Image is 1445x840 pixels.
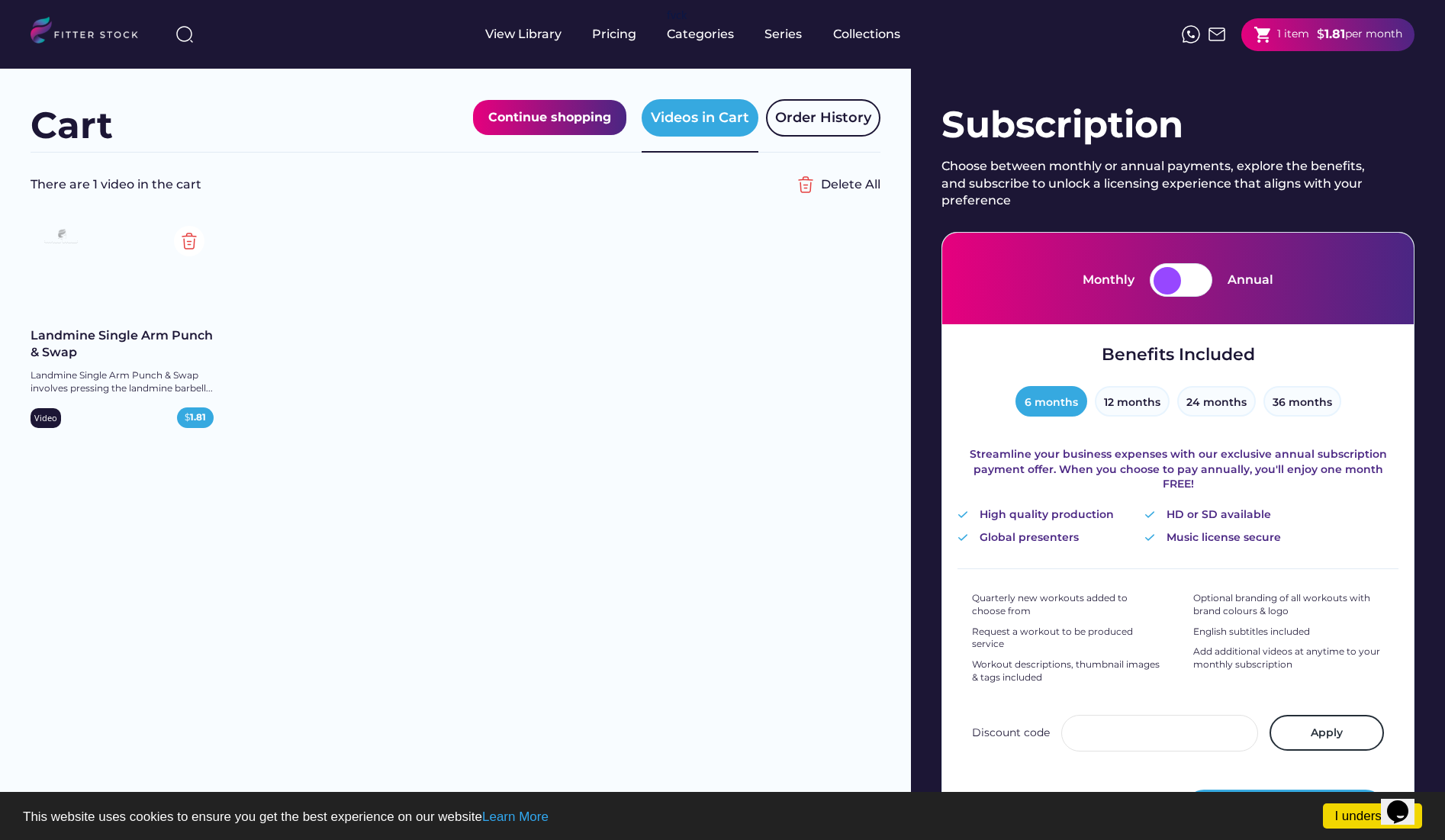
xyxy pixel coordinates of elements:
[667,26,734,43] div: Categories
[1182,25,1200,43] img: meteor-icons_whatsapp%20%281%29.svg
[38,224,84,250] img: Frame%2079%20%281%29.svg
[1193,592,1384,618] div: Optional branding of all workouts with brand colours & logo
[1144,511,1155,518] img: Vector%20%282%29.svg
[775,108,871,127] div: Order History
[31,100,113,151] div: Cart
[980,530,1079,546] div: Global presenters
[1167,530,1281,546] div: Music license secure
[34,412,57,423] div: Video
[23,810,1422,823] p: This website uses cookies to ensure you get the best experience on our website
[957,511,968,518] img: Vector%20%282%29.svg
[31,17,151,48] img: LOGO.svg
[31,327,214,362] div: Landmine Single Arm Punch & Swap
[972,658,1163,684] div: Workout descriptions, thumbnail images & tags included
[764,26,803,43] div: Series
[1228,272,1273,288] div: Annual
[651,108,749,127] div: Videos in Cart
[190,411,206,423] strong: 1.81
[972,626,1163,652] div: Request a workout to be produced service
[1345,27,1402,42] div: per month
[1277,27,1309,42] div: 1 item
[972,726,1050,741] div: Discount code
[1323,803,1422,829] a: I understand!
[941,158,1376,209] div: Choose between monthly or annual payments, explore the benefits, and subscribe to unlock a licens...
[31,369,214,395] div: Landmine Single Arm Punch & Swap involves pressing the landmine barbell...
[972,592,1163,618] div: Quarterly new workouts added to choose from
[174,226,204,256] img: Group%201000002354.svg
[667,8,687,23] div: fvck
[957,447,1398,492] div: Streamline your business expenses with our exclusive annual subscription payment offer. When you ...
[833,26,900,43] div: Collections
[821,176,880,193] div: Delete All
[1177,386,1256,417] button: 24 months
[1095,386,1170,417] button: 12 months
[1193,645,1384,671] div: Add additional videos at anytime to your monthly subscription
[1208,25,1226,43] img: Frame%2051.svg
[1015,386,1087,417] button: 6 months
[1270,715,1384,751] button: Apply
[941,99,1414,150] div: Subscription
[1167,507,1271,523] div: HD or SD available
[1317,26,1324,43] div: $
[1263,386,1341,417] button: 36 months
[485,26,562,43] div: View Library
[1381,779,1430,825] iframe: chat widget
[185,411,206,424] div: $
[980,507,1114,523] div: High quality production
[957,534,968,541] img: Vector%20%282%29.svg
[488,108,611,127] div: Continue shopping
[1083,272,1134,288] div: Monthly
[1144,534,1155,541] img: Vector%20%282%29.svg
[1193,626,1310,639] div: English subtitles included
[175,25,194,43] img: search-normal%203.svg
[1102,343,1255,367] div: Benefits Included
[592,26,636,43] div: Pricing
[1254,25,1273,44] button: shopping_cart
[1324,27,1345,41] strong: 1.81
[482,809,549,824] a: Learn More
[790,169,821,200] img: Group%201000002356%20%282%29.svg
[1186,790,1384,826] button: Proceed with subscription
[31,176,790,193] div: There are 1 video in the cart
